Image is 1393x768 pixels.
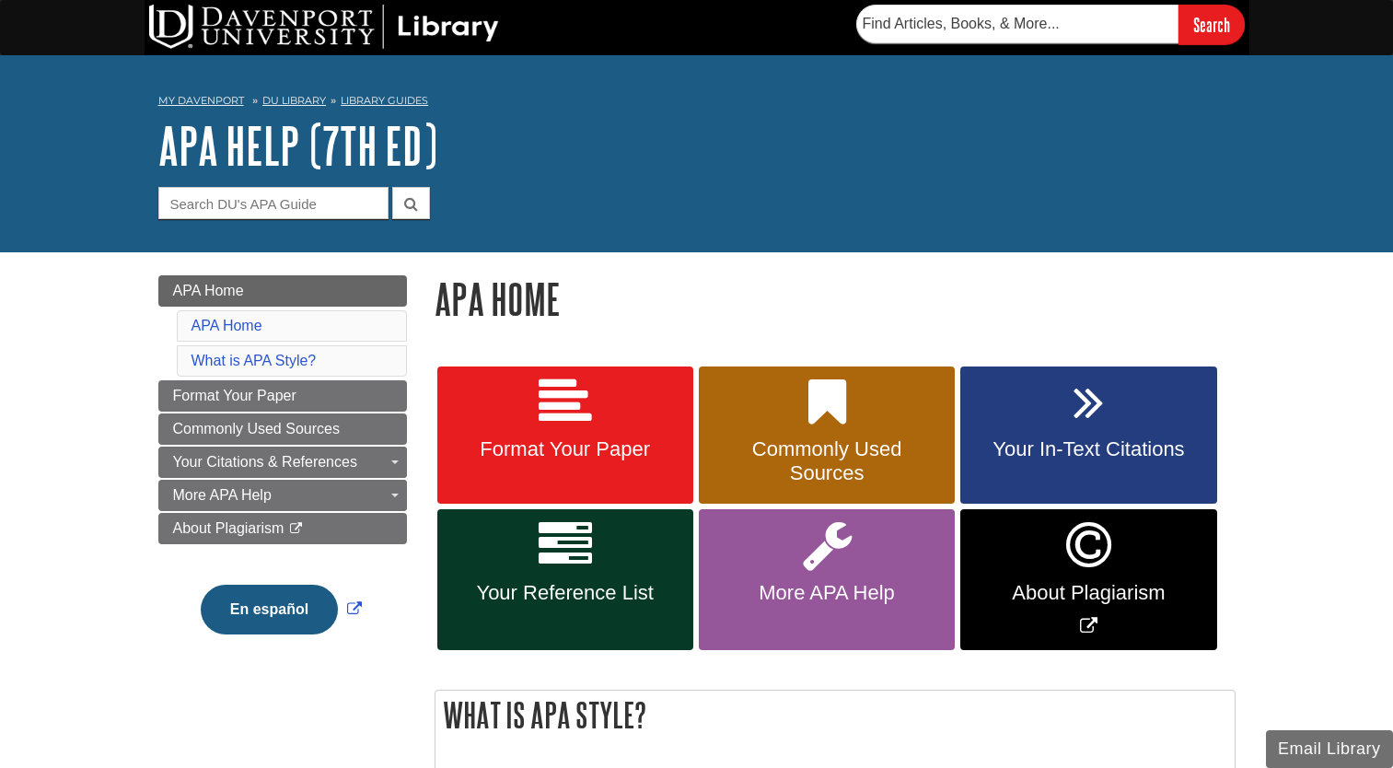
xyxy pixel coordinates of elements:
[451,437,679,461] span: Format Your Paper
[435,275,1236,322] h1: APA Home
[1266,730,1393,768] button: Email Library
[856,5,1245,44] form: Searches DU Library's articles, books, and more
[173,388,296,403] span: Format Your Paper
[699,509,955,650] a: More APA Help
[960,509,1216,650] a: Link opens in new window
[196,601,366,617] a: Link opens in new window
[713,581,941,605] span: More APA Help
[158,447,407,478] a: Your Citations & References
[158,480,407,511] a: More APA Help
[262,94,326,107] a: DU Library
[149,5,499,49] img: DU Library
[173,421,340,436] span: Commonly Used Sources
[158,380,407,412] a: Format Your Paper
[158,513,407,544] a: About Plagiarism
[158,93,244,109] a: My Davenport
[173,520,284,536] span: About Plagiarism
[192,318,262,333] a: APA Home
[158,275,407,307] a: APA Home
[1178,5,1245,44] input: Search
[201,585,338,634] button: En español
[192,353,317,368] a: What is APA Style?
[437,509,693,650] a: Your Reference List
[158,117,437,174] a: APA Help (7th Ed)
[158,187,389,219] input: Search DU's APA Guide
[341,94,428,107] a: Library Guides
[437,367,693,505] a: Format Your Paper
[173,487,272,503] span: More APA Help
[435,691,1235,739] h2: What is APA Style?
[173,454,357,470] span: Your Citations & References
[173,283,244,298] span: APA Home
[699,367,955,505] a: Commonly Used Sources
[451,581,679,605] span: Your Reference List
[856,5,1178,43] input: Find Articles, Books, & More...
[288,523,304,535] i: This link opens in a new window
[713,437,941,485] span: Commonly Used Sources
[158,413,407,445] a: Commonly Used Sources
[974,437,1202,461] span: Your In-Text Citations
[974,581,1202,605] span: About Plagiarism
[158,275,407,666] div: Guide Page Menu
[960,367,1216,505] a: Your In-Text Citations
[158,88,1236,118] nav: breadcrumb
